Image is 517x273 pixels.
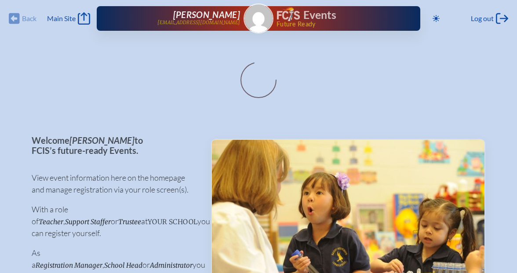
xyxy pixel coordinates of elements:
[69,135,135,146] span: [PERSON_NAME]
[173,9,240,20] span: [PERSON_NAME]
[47,14,76,23] span: Main Site
[32,172,197,196] p: View event information here on the homepage and manage registration via your role screen(s).
[47,12,90,25] a: Main Site
[244,4,273,33] a: Gravatar
[157,20,240,25] p: [EMAIL_ADDRESS][DOMAIN_NAME]
[32,135,197,155] p: Welcome to FCIS’s future-ready Events.
[36,261,102,269] span: Registration Manager
[148,218,197,226] span: your school
[277,7,392,27] div: FCIS Events — Future ready
[39,218,63,226] span: Teacher
[150,261,193,269] span: Administrator
[65,218,111,226] span: Support Staffer
[104,261,142,269] span: School Head
[277,21,392,27] span: Future Ready
[32,204,197,239] p: With a role of , or at you can register yourself.
[125,10,240,27] a: [PERSON_NAME][EMAIL_ADDRESS][DOMAIN_NAME]
[244,4,273,33] img: Gravatar
[471,14,494,23] span: Log out
[118,218,141,226] span: Trustee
